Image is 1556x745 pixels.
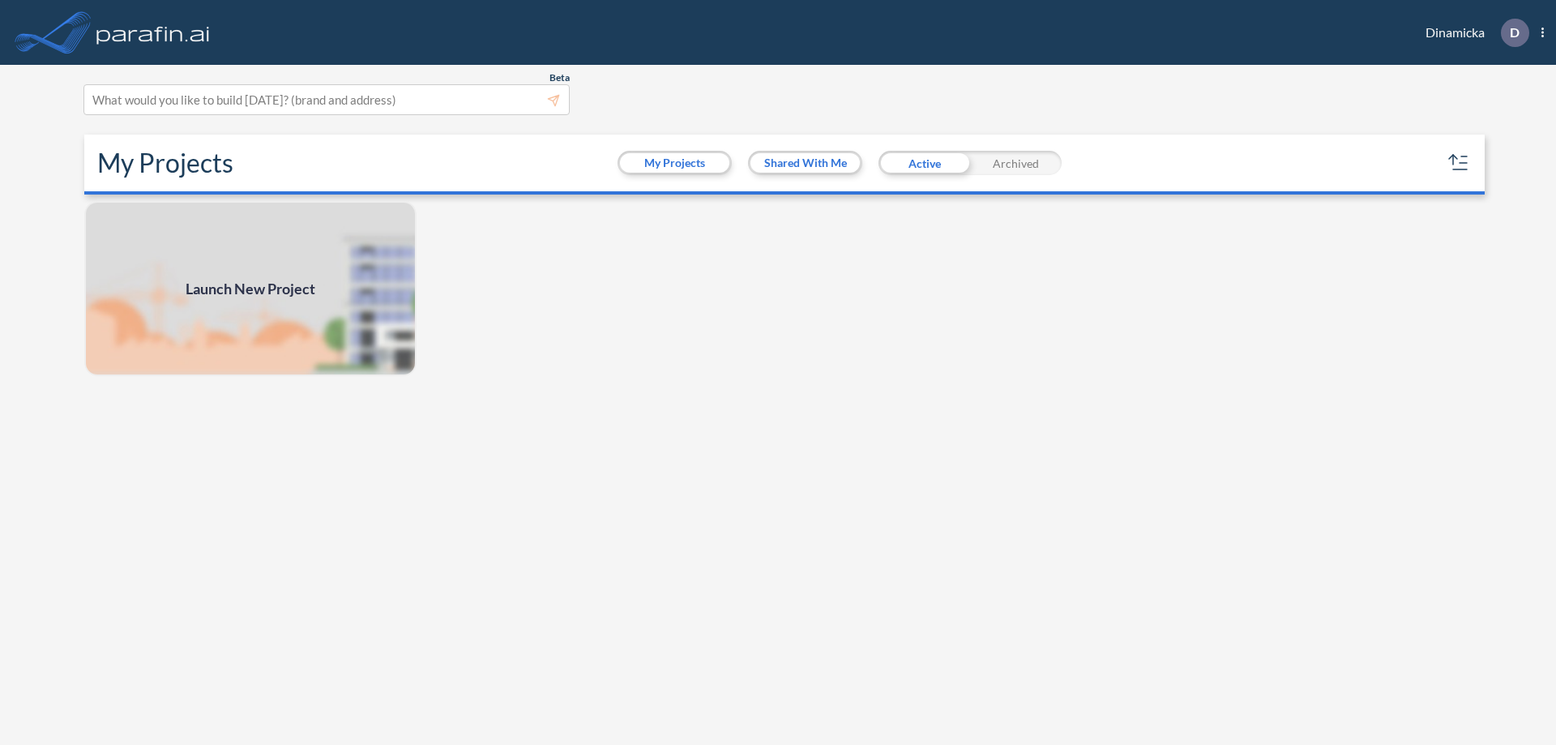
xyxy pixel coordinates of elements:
[1510,25,1520,40] p: D
[186,278,315,300] span: Launch New Project
[93,16,213,49] img: logo
[1401,19,1544,47] div: Dinamicka
[750,153,860,173] button: Shared With Me
[878,151,970,175] div: Active
[1446,150,1472,176] button: sort
[97,148,233,178] h2: My Projects
[84,201,417,376] a: Launch New Project
[549,71,570,84] span: Beta
[970,151,1062,175] div: Archived
[84,201,417,376] img: add
[620,153,729,173] button: My Projects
